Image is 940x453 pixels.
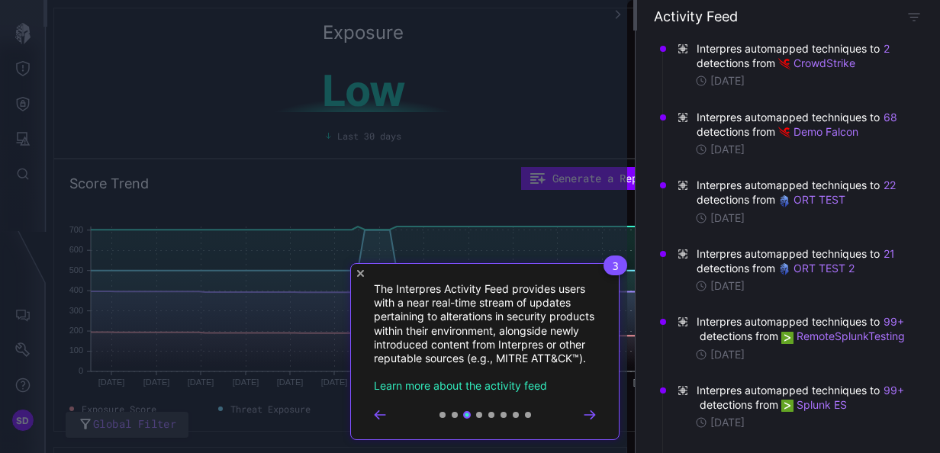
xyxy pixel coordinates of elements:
[697,314,906,343] span: Interpres automapped techniques to detections from
[710,348,745,361] time: [DATE]
[781,332,794,344] img: Demo Splunk ES
[463,411,471,419] button: Go to step 3
[883,110,898,125] button: 68
[452,412,458,418] button: Go to step 2
[633,377,660,387] text: [DATE]
[476,412,482,418] button: Go to step 4
[778,56,855,69] a: CrowdStrike
[778,58,790,70] img: CrowdStrike Falcon
[778,262,855,275] a: ORT TEST 2
[710,74,745,88] time: [DATE]
[778,195,790,207] img: Test Source
[883,41,890,56] button: 2
[883,383,905,398] button: 99+
[778,193,845,206] a: ORT TEST
[710,279,745,293] time: [DATE]
[710,143,745,156] time: [DATE]
[357,270,364,277] button: Close Tour
[513,412,519,418] button: Go to step 7
[654,8,738,25] h4: Activity Feed
[781,398,847,411] a: Splunk ES
[710,211,745,225] time: [DATE]
[525,412,531,418] button: Go to step 8
[883,246,896,262] button: 21
[697,178,906,207] span: Interpres automapped techniques to detections from
[781,329,905,342] a: RemoteSplunkTesting
[697,246,906,275] span: Interpres automapped techniques to detections from
[697,110,906,139] span: Interpres automapped techniques to detections from
[778,125,858,138] a: Demo Falcon
[781,400,794,412] img: Splunk ES
[710,416,745,429] time: [DATE]
[778,263,790,275] img: Test Source
[697,383,906,412] span: Interpres automapped techniques to detections from
[584,410,596,419] button: Go to next step
[501,412,507,418] button: Go to step 6
[883,314,905,329] button: 99+
[439,412,446,418] button: Go to step 1
[374,379,547,392] a: Learn more about the activity feed
[697,41,906,70] span: Interpres automapped techniques to detections from
[488,412,494,418] button: Go to step 5
[374,410,386,419] button: Go to prev step
[350,263,620,440] div: The Interpres Activity Feed provides users with a near real-time stream of updates pertaining to ...
[604,255,627,275] span: 3
[883,178,897,193] button: 22
[778,127,790,139] img: Demo CrowdStrike Falcon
